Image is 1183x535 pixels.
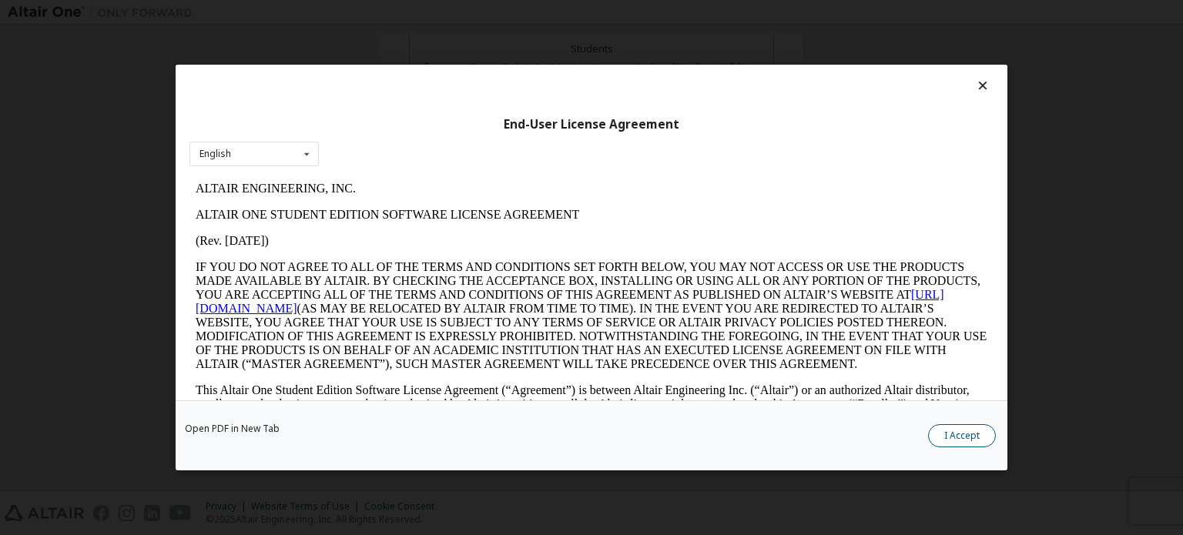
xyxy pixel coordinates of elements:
[199,149,231,159] div: English
[6,112,755,139] a: [URL][DOMAIN_NAME]
[6,208,798,263] p: This Altair One Student Edition Software License Agreement (“Agreement”) is between Altair Engine...
[6,59,798,72] p: (Rev. [DATE])
[928,424,996,447] button: I Accept
[6,6,798,20] p: ALTAIR ENGINEERING, INC.
[6,85,798,196] p: IF YOU DO NOT AGREE TO ALL OF THE TERMS AND CONDITIONS SET FORTH BELOW, YOU MAY NOT ACCESS OR USE...
[189,117,994,132] div: End-User License Agreement
[185,424,280,433] a: Open PDF in New Tab
[6,32,798,46] p: ALTAIR ONE STUDENT EDITION SOFTWARE LICENSE AGREEMENT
